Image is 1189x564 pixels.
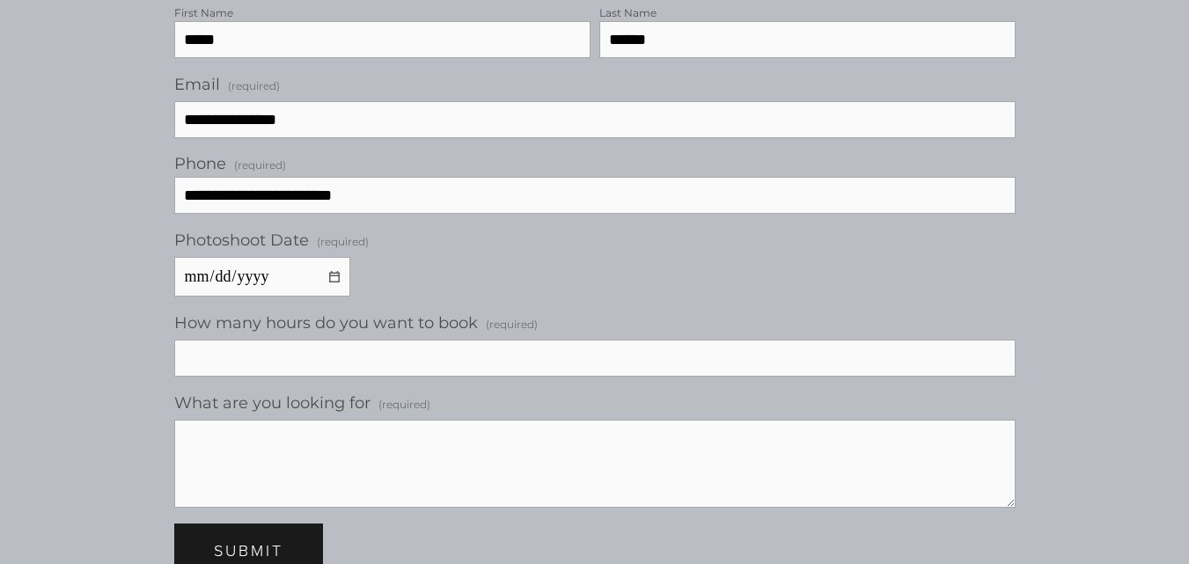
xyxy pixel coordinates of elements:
[486,312,538,336] span: (required)
[599,6,657,19] div: Last Name
[234,160,286,171] span: (required)
[228,74,280,98] span: (required)
[174,6,233,19] div: First Name
[174,231,309,250] span: Photoshoot Date
[214,539,283,560] span: Submit
[317,230,369,253] span: (required)
[174,393,371,413] span: What are you looking for
[174,154,226,173] span: Phone
[378,392,430,416] span: (required)
[174,75,220,94] span: Email
[174,313,478,333] span: How many hours do you want to book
